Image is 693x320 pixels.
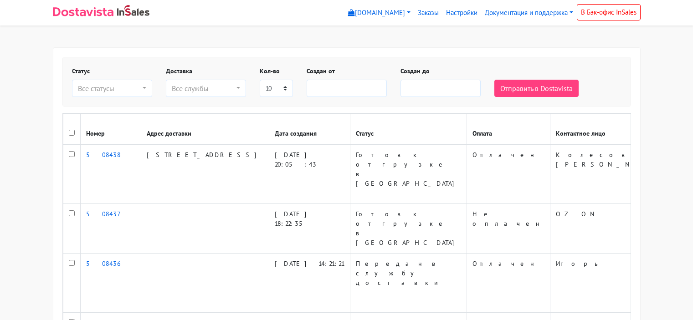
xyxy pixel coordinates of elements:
label: Статус [72,66,90,76]
img: Dostavista - срочная курьерская служба доставки [53,7,113,16]
td: Оплачен [467,254,550,313]
td: [DATE] 20:05:43 [269,144,350,204]
td: [STREET_ADDRESS] [141,144,269,204]
button: Все службы [166,80,246,97]
th: Адрес доставки [141,114,269,145]
img: InSales [117,5,150,16]
a: 508436 [86,259,135,268]
td: [DATE] 14:21:21 [269,254,350,313]
td: [DATE] 18:22:35 [269,204,350,254]
label: Создан от [307,66,335,76]
button: Отправить в Dostavista [494,80,579,97]
a: В Бэк-офис InSales [577,4,641,20]
label: Создан до [400,66,430,76]
td: Оплачен [467,144,550,204]
th: Контактное лицо [550,114,675,145]
th: Дата создания [269,114,350,145]
td: Не оплачен [467,204,550,254]
a: 508438 [86,151,121,159]
td: OZON [550,204,675,254]
a: [DOMAIN_NAME] [344,4,414,22]
td: Колесов [PERSON_NAME] [550,144,675,204]
a: Настройки [442,4,481,22]
td: Игорь [550,254,675,313]
div: Все службы [172,83,235,94]
a: 508437 [86,210,129,218]
a: Заказы [414,4,442,22]
td: Готов к отгрузке в [GEOGRAPHIC_DATA] [350,144,467,204]
td: Передан в службу доставки [350,254,467,313]
button: Все статусы [72,80,152,97]
td: Готов к отгрузке в [GEOGRAPHIC_DATA] [350,204,467,254]
label: Кол-во [260,66,280,76]
label: Доставка [166,66,192,76]
div: Все статусы [78,83,141,94]
a: Документация и поддержка [481,4,577,22]
th: Номер [80,114,141,145]
th: Статус [350,114,467,145]
th: Оплата [467,114,550,145]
